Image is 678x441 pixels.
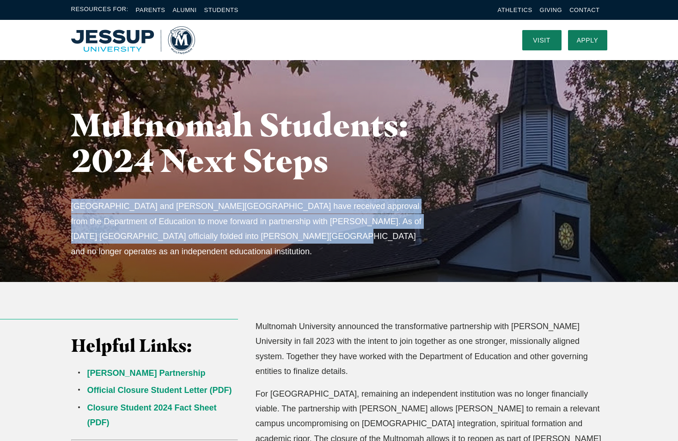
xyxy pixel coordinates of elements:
p: Multnomah University announced the transformative partnership with [PERSON_NAME] University in fa... [256,319,607,379]
a: Giving [540,6,562,13]
h3: Helpful Links: [71,335,238,356]
img: Multnomah University Logo [71,26,195,54]
a: [PERSON_NAME] Partnership [87,368,206,378]
a: Parents [136,6,165,13]
p: [GEOGRAPHIC_DATA] and [PERSON_NAME][GEOGRAPHIC_DATA] have received approval from the Department o... [71,199,428,259]
a: Contact [569,6,599,13]
h1: Multnomah Students: 2024 Next Steps [71,107,446,178]
span: Resources For: [71,5,128,15]
a: Visit [522,30,562,50]
a: Official Closure Student Letter (PDF) [87,386,232,395]
a: Alumni [172,6,196,13]
a: Closure Student 2024 Fact Sheet (PDF) [87,403,217,427]
a: Home [71,26,195,54]
a: Apply [568,30,607,50]
a: Students [204,6,238,13]
a: Athletics [498,6,532,13]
